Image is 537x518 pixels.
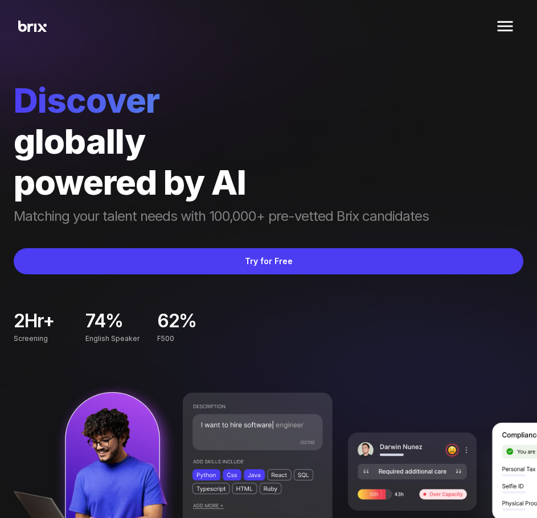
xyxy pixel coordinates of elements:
span: Matching your talent needs with 100,000+ pre-vetted Brix candidates [14,203,523,225]
span: 62 [157,311,179,330]
div: English Speaker [85,332,148,345]
span: % [179,312,220,331]
div: globally [14,121,523,162]
img: Brix Logo [18,20,47,32]
div: Screening duration [14,332,76,357]
span: 2 [14,311,24,330]
span: hr+ [24,312,76,331]
span: % [105,312,148,331]
span: 74 [85,311,105,330]
span: Discover [14,80,523,121]
button: Try for Free [14,248,523,274]
div: F500 [157,332,220,345]
span: powered by AI [14,162,246,203]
